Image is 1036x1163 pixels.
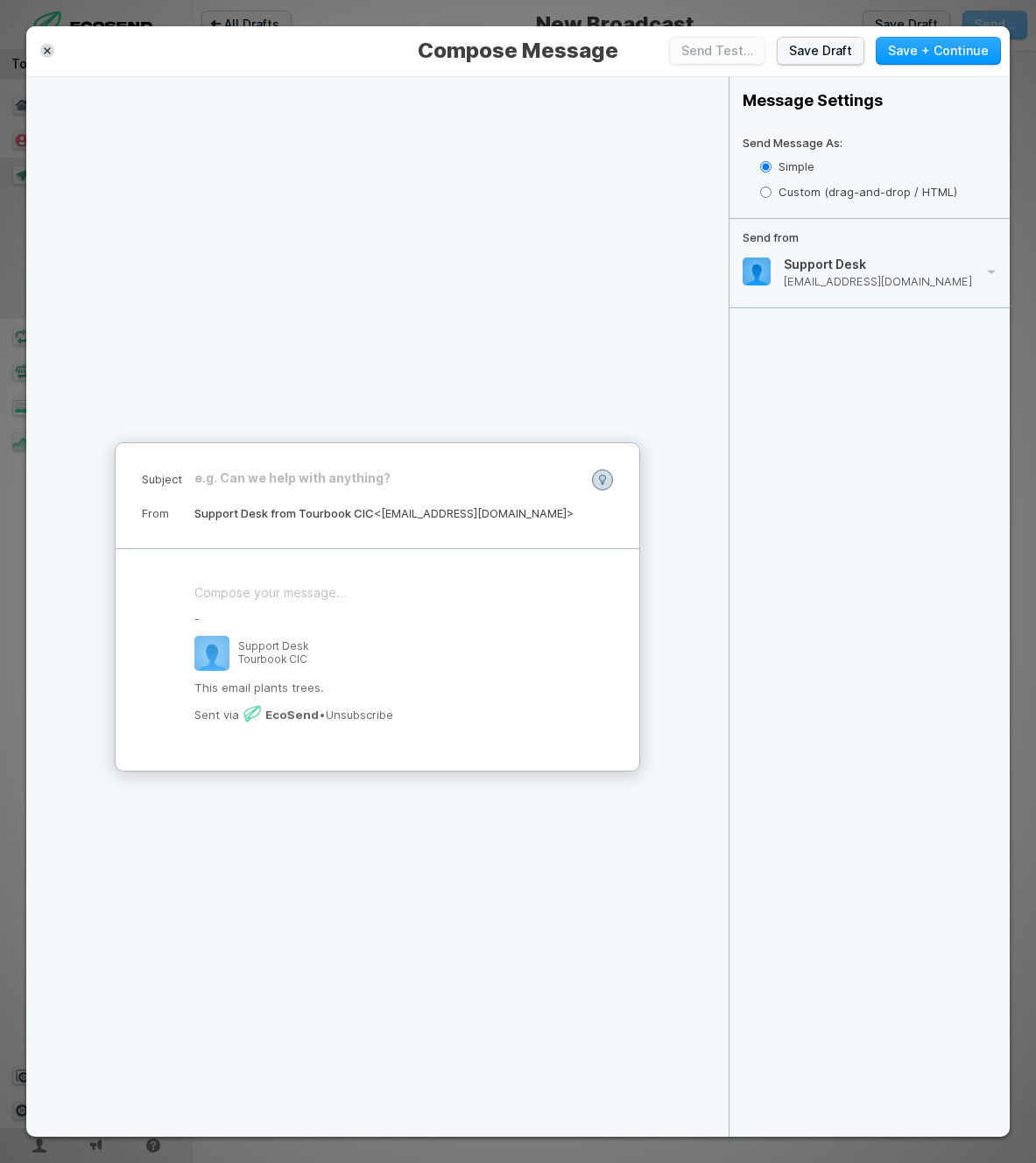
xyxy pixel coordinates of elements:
b: Support Desk [238,640,308,652]
p: • [194,705,560,724]
h2: Message Settings [743,90,997,111]
p: - [194,613,560,624]
button: Save Draft [777,37,864,66]
img: fc9f214aeee8f887ec8a6e6b4ee50995 [194,636,229,671]
h4: Support Desk [784,257,972,272]
input: Simple [760,161,772,173]
p: Send from [743,232,997,243]
img: fc9f214aeee8f887ec8a6e6b4ee50995 [743,257,771,285]
label: Simple [760,155,997,180]
p: This email plants trees. [194,682,560,694]
dd: <[EMAIL_ADDRESS][DOMAIN_NAME]> [194,505,613,523]
a: Unsubscribe [326,709,393,721]
a: Sent via [194,705,319,724]
label: Custom (drag-and-drop / HTML) [760,180,997,205]
p: [EMAIL_ADDRESS][DOMAIN_NAME] [784,276,972,287]
input: Custom (drag-and-drop / HTML) [760,187,772,198]
dt: From [142,505,194,523]
button: Close Message Composer [40,44,54,58]
p: Tourbook CIC [238,653,307,666]
p: Send Message As: [743,137,997,149]
dt: Subject [142,471,194,504]
span: Support Desk from Tourbook CIC [194,506,374,520]
button: Save + Continue [876,37,1001,66]
strong: EcoSend [265,709,319,721]
span: Compose Message [409,37,627,65]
